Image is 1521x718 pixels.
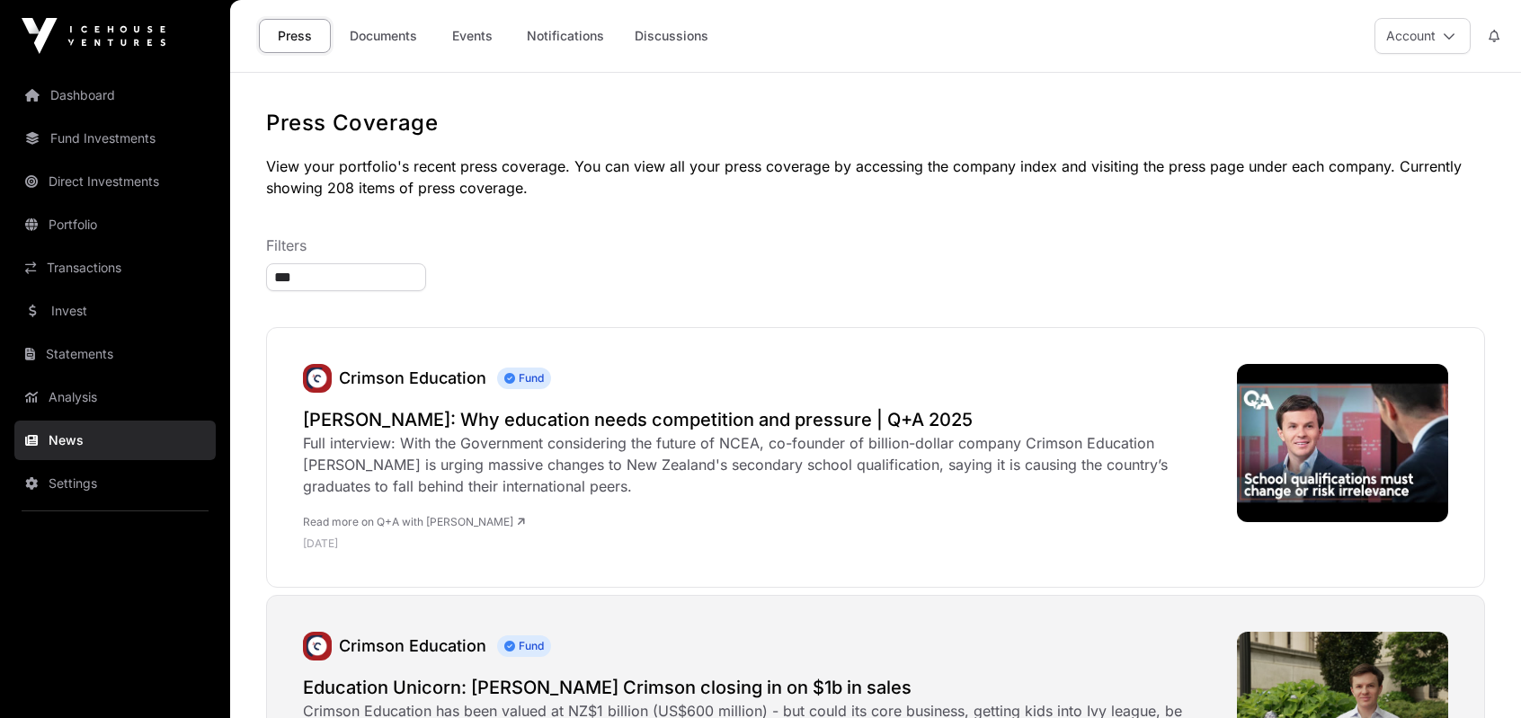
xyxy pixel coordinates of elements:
[259,19,331,53] a: Press
[14,291,216,331] a: Invest
[303,432,1219,497] div: Full interview: With the Government considering the future of NCEA, co-founder of billion-dollar ...
[14,162,216,201] a: Direct Investments
[14,119,216,158] a: Fund Investments
[303,632,332,660] img: unnamed.jpg
[303,364,332,393] img: unnamed.jpg
[14,421,216,460] a: News
[436,19,508,53] a: Events
[497,635,551,657] span: Fund
[1374,18,1471,54] button: Account
[303,364,332,393] a: Crimson Education
[338,19,429,53] a: Documents
[14,464,216,503] a: Settings
[22,18,165,54] img: Icehouse Ventures Logo
[303,536,1219,551] p: [DATE]
[303,675,1219,700] a: Education Unicorn: [PERSON_NAME] Crimson closing in on $1b in sales
[515,19,616,53] a: Notifications
[623,19,720,53] a: Discussions
[1237,364,1448,522] img: hqdefault.jpg
[14,248,216,288] a: Transactions
[14,377,216,417] a: Analysis
[14,334,216,374] a: Statements
[339,368,486,387] a: Crimson Education
[266,155,1485,199] p: View your portfolio's recent press coverage. You can view all your press coverage by accessing th...
[303,515,525,528] a: Read more on Q+A with [PERSON_NAME]
[497,368,551,389] span: Fund
[339,636,486,655] a: Crimson Education
[266,235,1485,256] p: Filters
[303,407,1219,432] a: [PERSON_NAME]: Why education needs competition and pressure | Q+A 2025
[303,632,332,660] a: Crimson Education
[266,109,1485,137] h1: Press Coverage
[14,75,216,115] a: Dashboard
[14,205,216,244] a: Portfolio
[1431,632,1521,718] iframe: Chat Widget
